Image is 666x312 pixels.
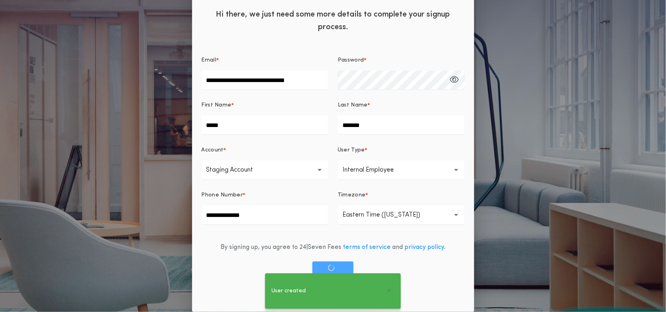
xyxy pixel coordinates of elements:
[338,116,465,135] input: Last Name*
[338,191,366,199] p: Timezone
[343,244,391,250] a: terms of service
[202,146,224,154] p: Account
[271,287,306,295] span: User created
[192,2,474,37] div: Hi there, we just need some more details to complete your signup process.
[202,71,329,90] input: Email*
[338,71,465,90] input: Password*
[338,101,368,109] p: Last Name
[202,101,232,109] p: First Name
[338,56,364,64] p: Password
[202,206,329,224] input: Phone Number*
[450,71,459,90] button: Password*
[338,206,465,224] button: Eastern Time ([US_STATE])
[206,165,266,175] p: Staging Account
[202,191,243,199] p: Phone Number
[202,116,329,135] input: First Name*
[202,161,329,179] button: Staging Account
[342,210,433,220] p: Eastern Time ([US_STATE])
[202,56,217,64] p: Email
[221,243,445,252] div: By signing up, you agree to 24|Seven Fees and
[404,244,445,250] a: privacy policy.
[338,161,465,179] button: Internal Employee
[338,146,365,154] p: User Type
[342,165,406,175] p: Internal Employee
